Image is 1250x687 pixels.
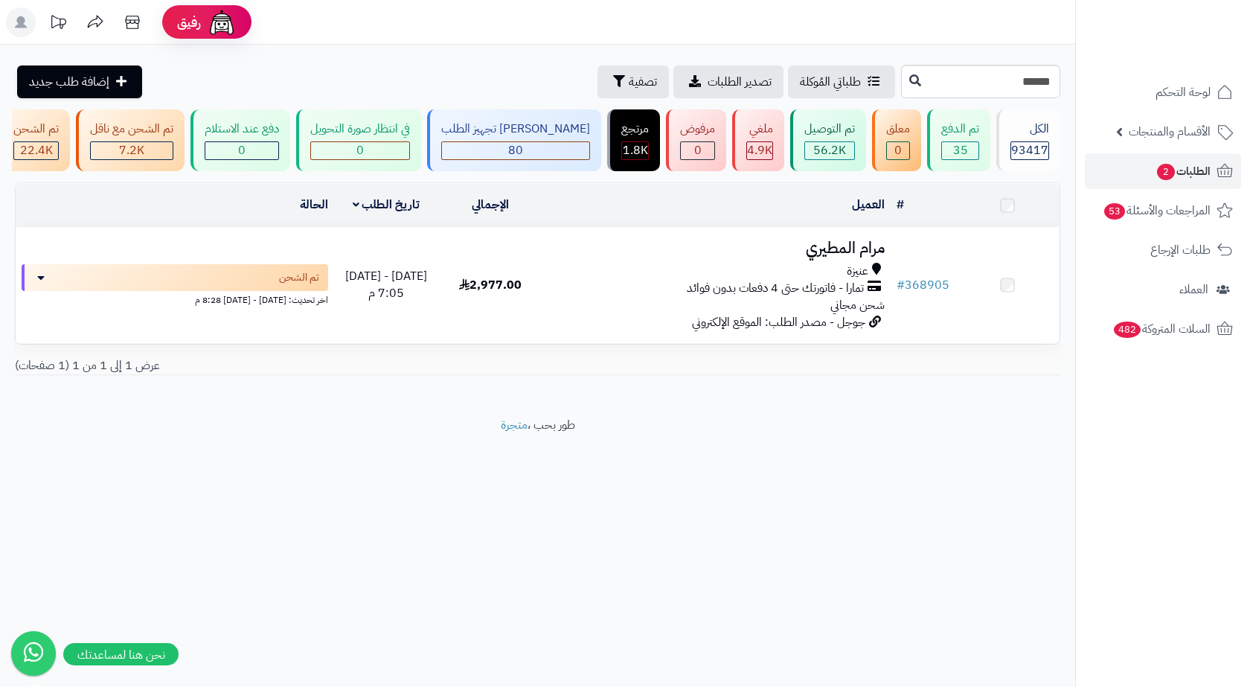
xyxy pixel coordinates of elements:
[22,291,328,307] div: اخر تحديث: [DATE] - [DATE] 8:28 م
[708,73,772,91] span: تصدير الطلبات
[1129,121,1211,142] span: الأقسام والمنتجات
[804,121,855,138] div: تم التوصيل
[549,240,885,257] h3: مرام المطيري
[73,109,187,171] a: تم الشحن مع ناقل 7.2K
[622,142,648,159] div: 1784
[597,65,669,98] button: تصفية
[663,109,729,171] a: مرفوض 0
[91,142,173,159] div: 7223
[681,142,714,159] div: 0
[673,65,783,98] a: تصدير الطلبات
[629,73,657,91] span: تصفية
[729,109,787,171] a: ملغي 4.9K
[4,357,538,374] div: عرض 1 إلى 1 من 1 (1 صفحات)
[205,142,278,159] div: 0
[894,141,902,159] span: 0
[207,7,237,37] img: ai-face.png
[1103,200,1211,221] span: المراجعات والأسئلة
[897,196,904,214] a: #
[897,276,905,294] span: #
[353,196,420,214] a: تاريخ الطلب
[1114,322,1141,338] span: 482
[1010,121,1049,138] div: الكل
[813,141,846,159] span: 56.2K
[310,121,410,138] div: في انتظار صورة التحويل
[887,142,909,159] div: 0
[187,109,293,171] a: دفع عند الاستلام 0
[119,141,144,159] span: 7.2K
[20,141,53,159] span: 22.4K
[1085,193,1241,229] a: المراجعات والأسئلة53
[941,121,979,138] div: تم الدفع
[472,196,509,214] a: الإجمالي
[953,141,968,159] span: 35
[621,121,649,138] div: مرتجع
[356,141,364,159] span: 0
[205,121,279,138] div: دفع عند الاستلام
[441,121,590,138] div: [PERSON_NAME] تجهيز الطلب
[687,280,864,297] span: تمارا - فاتورتك حتى 4 دفعات بدون فوائد
[1085,74,1241,110] a: لوحة التحكم
[604,109,663,171] a: مرتجع 1.8K
[279,270,319,285] span: تم الشحن
[501,416,528,434] a: متجرة
[293,109,424,171] a: في انتظار صورة التحويل 0
[747,141,772,159] span: 4.9K
[1011,141,1048,159] span: 93417
[1112,319,1211,339] span: السلات المتروكة
[680,121,715,138] div: مرفوض
[300,196,328,214] a: الحالة
[746,121,773,138] div: ملغي
[747,142,772,159] div: 4939
[1156,161,1211,182] span: الطلبات
[459,276,522,294] span: 2,977.00
[442,142,589,159] div: 80
[177,13,201,31] span: رفيق
[17,65,142,98] a: إضافة طلب جديد
[847,263,868,280] span: عنيزة
[692,313,865,331] span: جوجل - مصدر الطلب: الموقع الإلكتروني
[238,141,246,159] span: 0
[623,141,648,159] span: 1.8K
[508,141,523,159] span: 80
[787,109,869,171] a: تم التوصيل 56.2K
[29,73,109,91] span: إضافة طلب جديد
[852,196,885,214] a: العميل
[993,109,1063,171] a: الكل93417
[869,109,924,171] a: معلق 0
[1104,203,1125,220] span: 53
[1150,240,1211,261] span: طلبات الإرجاع
[1085,272,1241,307] a: العملاء
[800,73,861,91] span: طلباتي المُوكلة
[345,267,427,302] span: [DATE] - [DATE] 7:05 م
[424,109,604,171] a: [PERSON_NAME] تجهيز الطلب 80
[1085,153,1241,189] a: الطلبات2
[805,142,854,159] div: 56215
[90,121,173,138] div: تم الشحن مع ناقل
[39,7,77,41] a: تحديثات المنصة
[1085,311,1241,347] a: السلات المتروكة482
[830,296,885,314] span: شحن مجاني
[1156,82,1211,103] span: لوحة التحكم
[788,65,895,98] a: طلباتي المُوكلة
[1085,232,1241,268] a: طلبات الإرجاع
[897,276,949,294] a: #368905
[942,142,978,159] div: 35
[1157,164,1175,180] span: 2
[924,109,993,171] a: تم الدفع 35
[311,142,409,159] div: 0
[1179,279,1208,300] span: العملاء
[886,121,910,138] div: معلق
[14,142,58,159] div: 22426
[13,121,59,138] div: تم الشحن
[694,141,702,159] span: 0
[1149,42,1236,73] img: logo-2.png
